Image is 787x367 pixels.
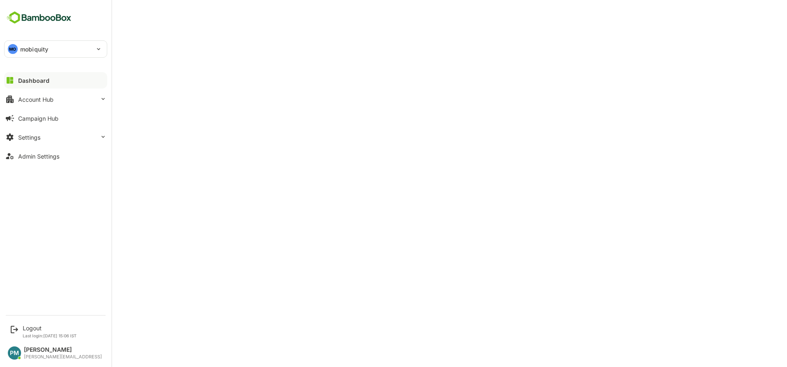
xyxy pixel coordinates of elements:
[20,45,48,54] p: mobiquity
[4,148,107,164] button: Admin Settings
[18,153,59,160] div: Admin Settings
[4,10,74,26] img: BambooboxFullLogoMark.5f36c76dfaba33ec1ec1367b70bb1252.svg
[4,129,107,145] button: Settings
[8,44,18,54] div: MO
[8,346,21,360] div: PM
[5,41,107,57] div: MOmobiquity
[24,346,102,353] div: [PERSON_NAME]
[24,354,102,360] div: [PERSON_NAME][EMAIL_ADDRESS]
[4,91,107,108] button: Account Hub
[23,333,77,338] p: Last login: [DATE] 15:06 IST
[4,72,107,89] button: Dashboard
[18,96,54,103] div: Account Hub
[18,134,40,141] div: Settings
[18,77,49,84] div: Dashboard
[18,115,59,122] div: Campaign Hub
[4,110,107,126] button: Campaign Hub
[23,325,77,332] div: Logout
